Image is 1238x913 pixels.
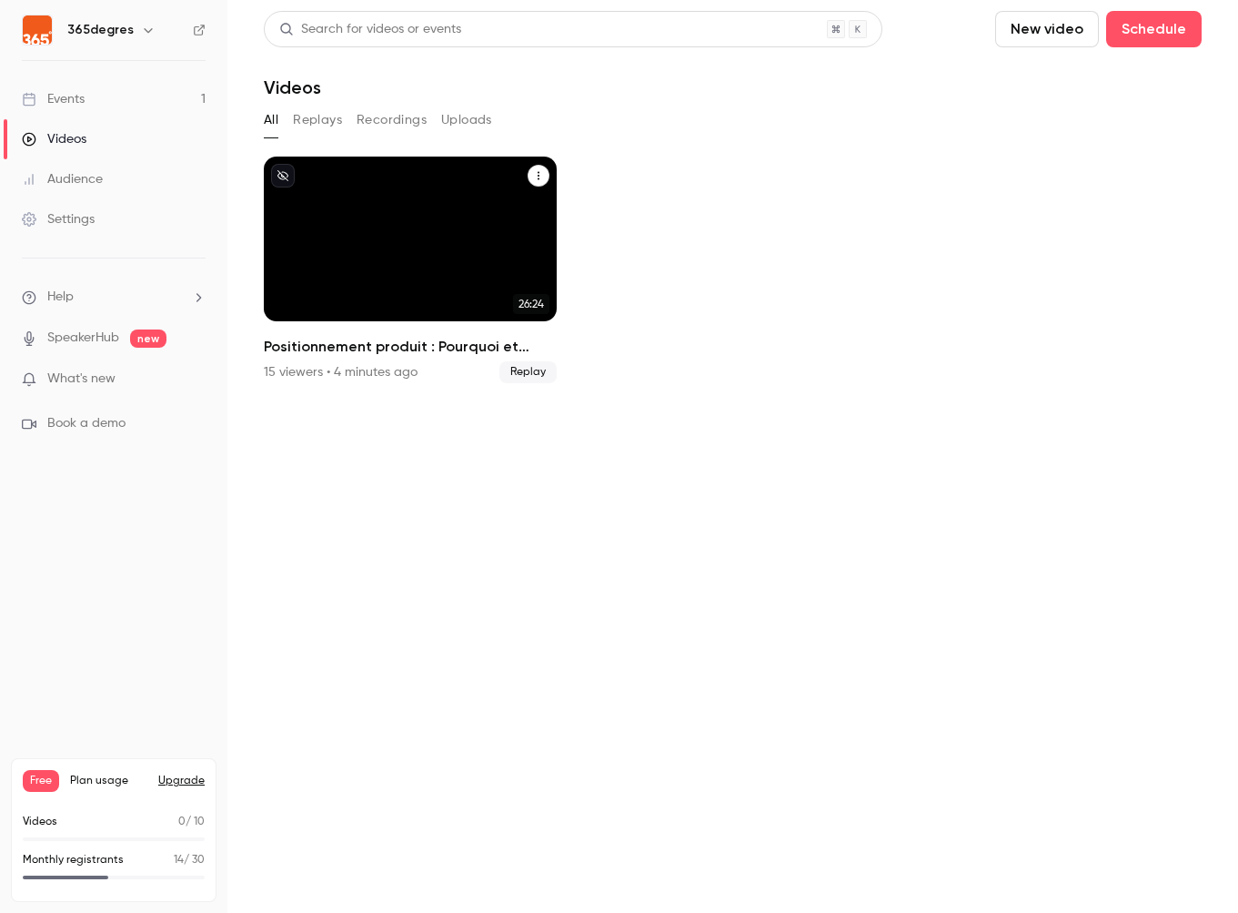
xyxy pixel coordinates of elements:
[47,329,119,348] a: SpeakerHub
[158,774,205,788] button: Upgrade
[1106,11,1202,47] button: Schedule
[264,363,418,381] div: 15 viewers • 4 minutes ago
[22,288,206,307] li: help-dropdown-opener
[47,370,116,389] span: What's new
[264,157,1202,383] ul: Videos
[264,157,557,383] li: Positionnement produit : Pourquoi et comment l'ajuster ?
[67,21,134,39] h6: 365degres
[513,294,549,314] span: 26:24
[23,814,57,830] p: Videos
[23,770,59,792] span: Free
[174,852,205,868] p: / 30
[264,336,557,358] h2: Positionnement produit : Pourquoi et comment l'ajuster ?
[178,814,205,830] p: / 10
[441,106,492,135] button: Uploads
[174,855,184,866] span: 14
[47,414,126,433] span: Book a demo
[23,15,52,45] img: 365degres
[178,817,186,827] span: 0
[264,106,278,135] button: All
[264,157,557,383] a: 26:24Positionnement produit : Pourquoi et comment l'ajuster ?15 viewers • 4 minutes agoReplay
[47,288,74,307] span: Help
[357,106,427,135] button: Recordings
[70,774,147,788] span: Plan usage
[22,170,103,188] div: Audience
[995,11,1099,47] button: New video
[264,11,1202,902] section: Videos
[264,76,321,98] h1: Videos
[293,106,342,135] button: Replays
[271,164,295,188] button: unpublished
[23,852,124,868] p: Monthly registrants
[22,90,85,108] div: Events
[22,210,95,228] div: Settings
[22,130,86,148] div: Videos
[499,361,557,383] span: Replay
[279,20,461,39] div: Search for videos or events
[130,330,166,348] span: new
